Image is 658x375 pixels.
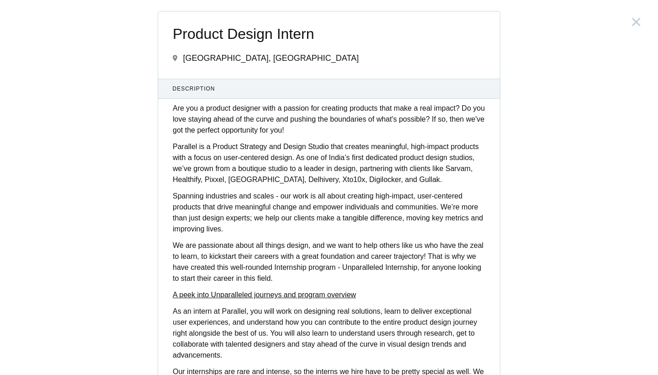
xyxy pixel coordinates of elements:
[183,54,359,63] span: [GEOGRAPHIC_DATA], [GEOGRAPHIC_DATA]
[173,26,485,42] span: Product Design Intern
[173,240,485,284] p: We are passionate about all things design, and we want to help others like us who have the zeal t...
[173,85,486,93] span: Description
[173,141,485,185] p: Parallel is a Product Strategy and Design Studio that creates meaningful, high-impact products wi...
[173,103,485,136] p: Are you a product designer with a passion for creating products that make a real impact? Do you l...
[173,291,356,299] a: A peek into Unparalleled journeys and program overview
[173,306,485,361] p: As an intern at Parallel, you will work on designing real solutions, learn to deliver exceptional...
[271,274,272,282] strong: .
[173,191,485,235] p: Spanning industries and scales - our work is all about creating high-impact, user-centered produc...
